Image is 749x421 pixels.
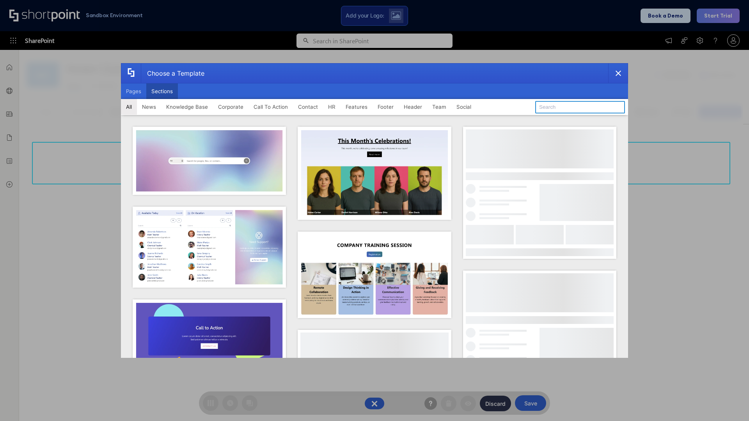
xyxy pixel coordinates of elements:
[137,99,161,115] button: News
[399,99,427,115] button: Header
[323,99,341,115] button: HR
[161,99,213,115] button: Knowledge Base
[121,63,628,358] div: template selector
[146,83,178,99] button: Sections
[121,83,146,99] button: Pages
[535,101,625,113] input: Search
[293,99,323,115] button: Contact
[427,99,451,115] button: Team
[248,99,293,115] button: Call To Action
[710,384,749,421] iframe: Chat Widget
[341,99,373,115] button: Features
[451,99,476,115] button: Social
[141,64,204,83] div: Choose a Template
[373,99,399,115] button: Footer
[121,99,137,115] button: All
[213,99,248,115] button: Corporate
